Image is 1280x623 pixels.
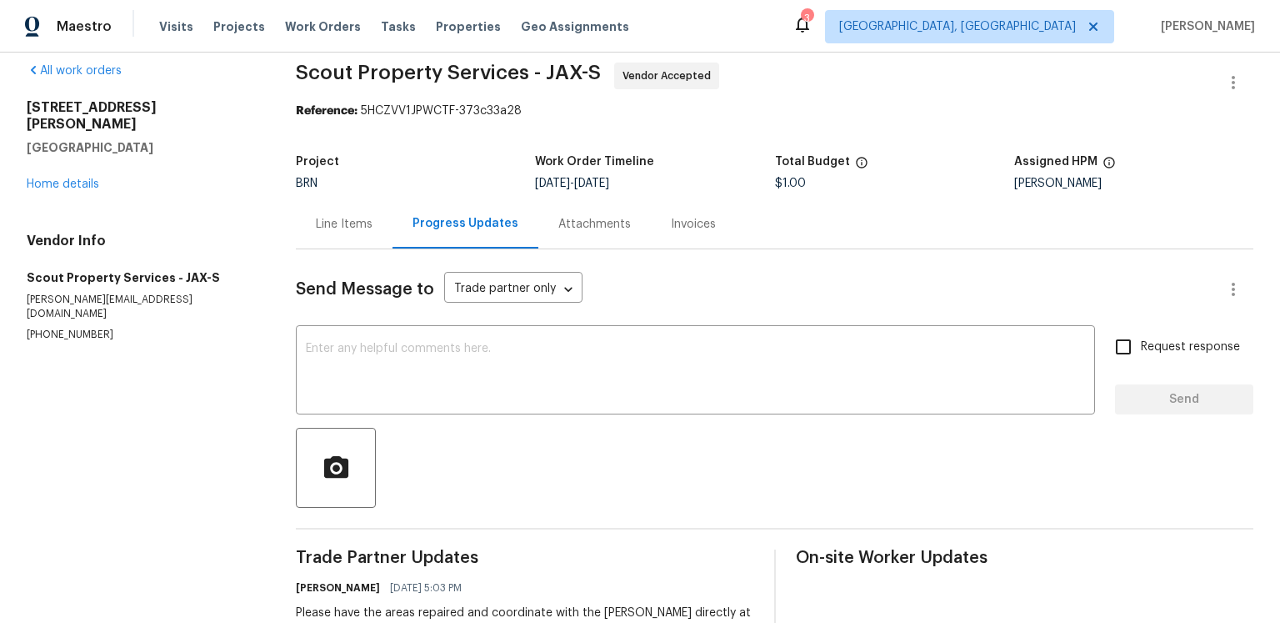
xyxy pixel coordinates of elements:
[535,156,654,168] h5: Work Order Timeline
[1014,156,1097,168] h5: Assigned HPM
[213,18,265,35] span: Projects
[27,178,99,190] a: Home details
[1154,18,1255,35] span: [PERSON_NAME]
[27,233,256,249] h4: Vendor Info
[296,178,317,189] span: BRN
[796,550,1253,566] span: On-site Worker Updates
[855,156,868,178] span: The total cost of line items that have been proposed by Opendoor. This sum includes line items th...
[296,550,753,566] span: Trade Partner Updates
[27,139,256,156] h5: [GEOGRAPHIC_DATA]
[296,105,357,117] b: Reference:
[316,216,372,233] div: Line Items
[775,178,806,189] span: $1.00
[535,178,609,189] span: -
[1102,156,1116,178] span: The hpm assigned to this work order.
[27,328,256,342] p: [PHONE_NUMBER]
[521,18,629,35] span: Geo Assignments
[27,99,256,133] h2: [STREET_ADDRESS][PERSON_NAME]
[57,18,112,35] span: Maestro
[574,178,609,189] span: [DATE]
[839,18,1076,35] span: [GEOGRAPHIC_DATA], [GEOGRAPHIC_DATA]
[558,216,631,233] div: Attachments
[775,156,850,168] h5: Total Budget
[801,10,812,27] div: 3
[27,65,122,77] a: All work orders
[535,178,570,189] span: [DATE]
[436,18,501,35] span: Properties
[1014,178,1253,189] div: [PERSON_NAME]
[296,63,601,83] span: Scout Property Services - JAX-S
[412,215,518,232] div: Progress Updates
[381,21,416,33] span: Tasks
[159,18,193,35] span: Visits
[296,156,339,168] h5: Project
[671,216,716,233] div: Invoices
[296,103,1253,119] div: 5HCZVV1JPWCTF-373c33a28
[296,580,380,596] h6: [PERSON_NAME]
[1141,339,1240,356] span: Request response
[285,18,361,35] span: Work Orders
[622,68,717,84] span: Vendor Accepted
[27,293,256,321] p: [PERSON_NAME][EMAIL_ADDRESS][DOMAIN_NAME]
[390,580,462,596] span: [DATE] 5:03 PM
[444,276,582,304] div: Trade partner only
[296,281,434,298] span: Send Message to
[27,269,256,286] h5: Scout Property Services - JAX-S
